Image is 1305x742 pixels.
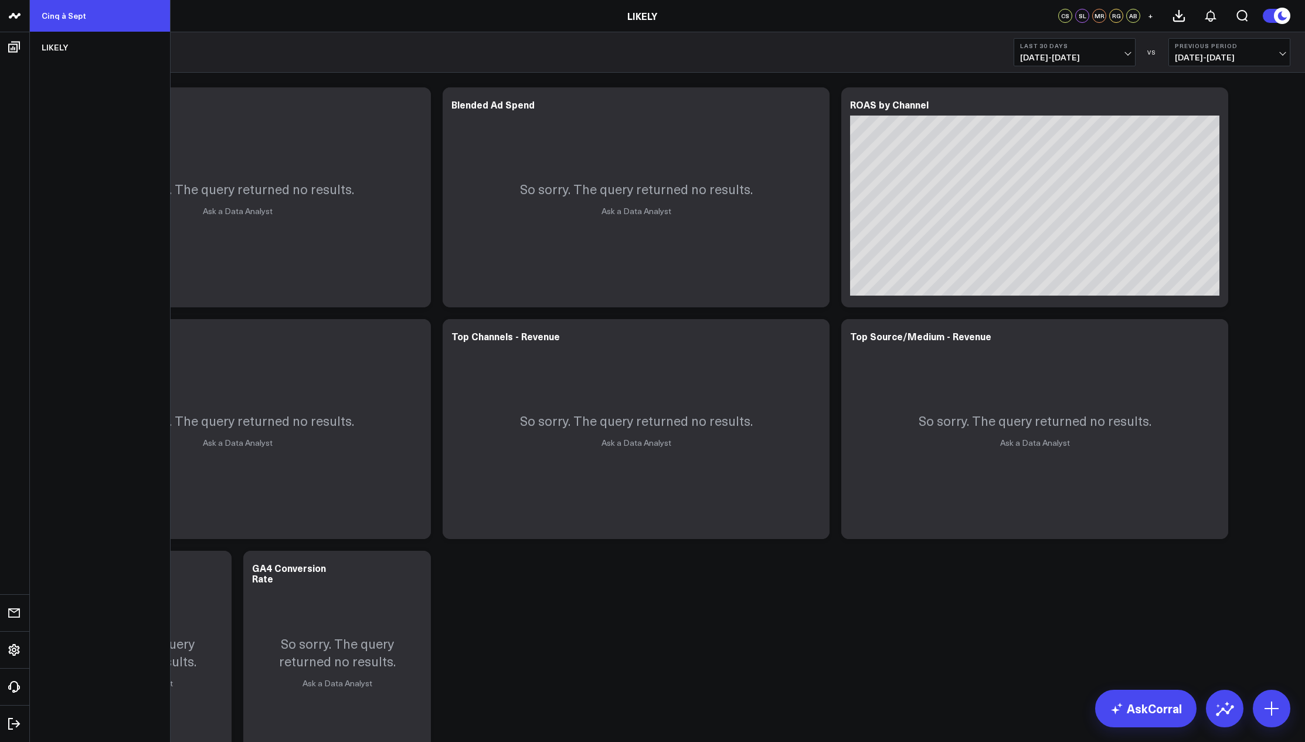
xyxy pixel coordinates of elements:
[1014,38,1136,66] button: Last 30 Days[DATE]-[DATE]
[121,412,354,429] p: So sorry. The query returned no results.
[451,330,560,343] div: Top Channels - Revenue
[1126,9,1140,23] div: AB
[1141,49,1163,56] div: VS
[601,437,671,448] a: Ask a Data Analyst
[850,330,991,343] div: Top Source/Medium - Revenue
[1109,9,1123,23] div: RG
[627,9,657,22] a: LIKELY
[1058,9,1072,23] div: CS
[520,180,753,198] p: So sorry. The query returned no results.
[1175,42,1284,49] b: Previous Period
[303,677,372,689] a: Ask a Data Analyst
[1095,690,1197,727] a: AskCorral
[203,437,273,448] a: Ask a Data Analyst
[203,205,273,216] a: Ask a Data Analyst
[1143,9,1157,23] button: +
[255,635,419,670] p: So sorry. The query returned no results.
[1148,12,1153,20] span: +
[1020,53,1129,62] span: [DATE] - [DATE]
[252,561,326,585] div: GA4 Conversion Rate
[1000,437,1070,448] a: Ask a Data Analyst
[1175,53,1284,62] span: [DATE] - [DATE]
[601,205,671,216] a: Ask a Data Analyst
[850,98,929,111] div: ROAS by Channel
[121,180,354,198] p: So sorry. The query returned no results.
[1168,38,1290,66] button: Previous Period[DATE]-[DATE]
[1075,9,1089,23] div: SL
[1092,9,1106,23] div: MR
[451,98,535,111] div: Blended Ad Spend
[1020,42,1129,49] b: Last 30 Days
[30,32,170,63] a: LIKELY
[919,412,1151,429] p: So sorry. The query returned no results.
[4,713,26,734] a: Log Out
[520,412,753,429] p: So sorry. The query returned no results.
